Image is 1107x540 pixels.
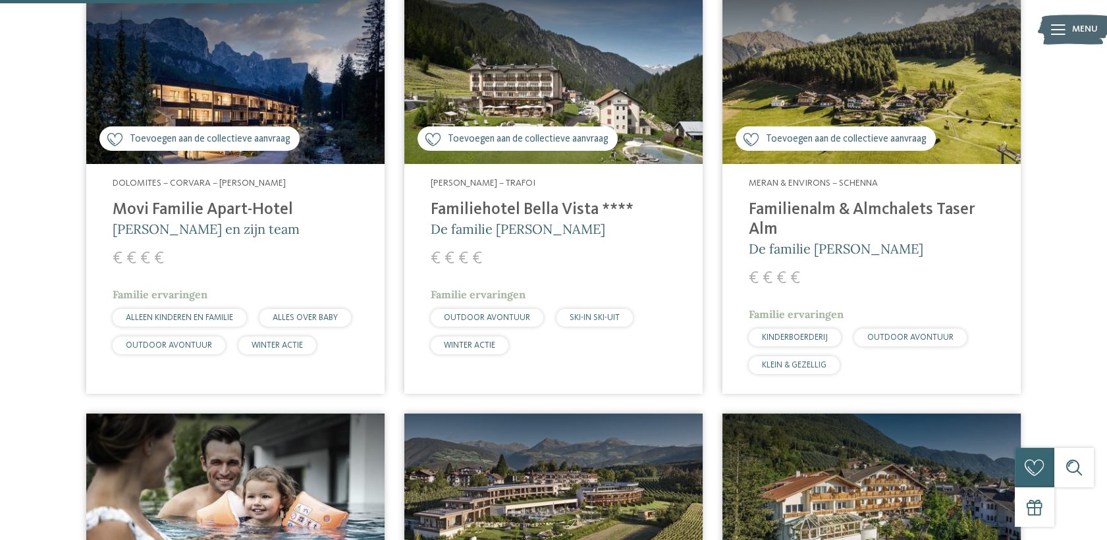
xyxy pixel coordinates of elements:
[762,361,826,369] span: KLEIN & GEZELLIG
[140,250,150,267] span: €
[570,313,620,322] span: SKI-IN SKI-UIT
[762,333,828,342] span: KINDERBOERDERIJ
[113,200,358,220] h4: Movi Familie Apart-Hotel
[126,313,233,322] span: ALLEEN KINDEREN EN FAMILIE
[431,250,441,267] span: €
[431,221,605,237] span: De familie [PERSON_NAME]
[458,250,468,267] span: €
[252,341,303,350] span: WINTER ACTIE
[444,341,495,350] span: WINTER ACTIE
[749,308,844,321] span: Familie ervaringen
[431,288,526,301] span: Familie ervaringen
[448,132,608,146] span: Toevoegen aan de collectieve aanvraag
[113,221,300,237] span: [PERSON_NAME] en zijn team
[445,250,454,267] span: €
[130,132,290,146] span: Toevoegen aan de collectieve aanvraag
[154,250,164,267] span: €
[790,270,800,287] span: €
[766,132,926,146] span: Toevoegen aan de collectieve aanvraag
[749,270,759,287] span: €
[867,333,954,342] span: OUTDOOR AVONTUUR
[472,250,482,267] span: €
[431,178,535,188] span: [PERSON_NAME] – Trafoi
[776,270,786,287] span: €
[113,250,122,267] span: €
[113,178,286,188] span: Dolomites – Corvara – [PERSON_NAME]
[749,240,923,257] span: De familie [PERSON_NAME]
[113,288,207,301] span: Familie ervaringen
[273,313,338,322] span: ALLES OVER BABY
[763,270,772,287] span: €
[431,200,676,220] h4: Familiehotel Bella Vista ****
[126,250,136,267] span: €
[749,178,878,188] span: Meran & Environs – Schenna
[749,200,994,240] h4: Familienalm & Almchalets Taser Alm
[444,313,530,322] span: OUTDOOR AVONTUUR
[126,341,212,350] span: OUTDOOR AVONTUUR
